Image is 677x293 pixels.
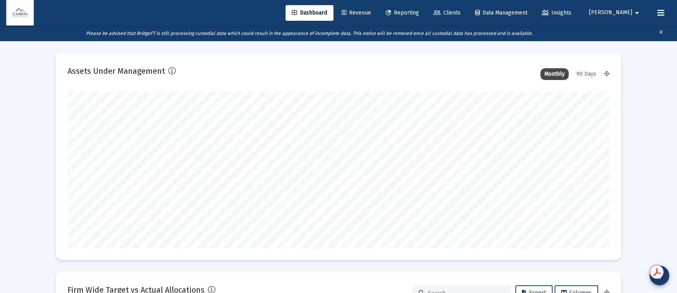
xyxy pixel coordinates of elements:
[580,5,651,20] button: [PERSON_NAME]
[536,5,578,21] a: Insights
[68,65,165,77] h2: Assets Under Management
[12,5,28,21] img: Dashboard
[658,27,664,39] mat-icon: clear
[342,9,371,16] span: Revenue
[335,5,377,21] a: Revenue
[285,5,333,21] a: Dashboard
[573,68,600,80] div: 90 Days
[469,5,534,21] a: Data Management
[434,9,461,16] span: Clients
[86,31,533,36] i: Please be advised that BridgeFT is still processing custodial data which could result in the appe...
[386,9,419,16] span: Reporting
[542,9,571,16] span: Insights
[379,5,425,21] a: Reporting
[632,5,642,21] mat-icon: arrow_drop_down
[540,68,569,80] div: Monthly
[292,9,327,16] span: Dashboard
[589,9,632,16] span: [PERSON_NAME]
[427,5,467,21] a: Clients
[475,9,527,16] span: Data Management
